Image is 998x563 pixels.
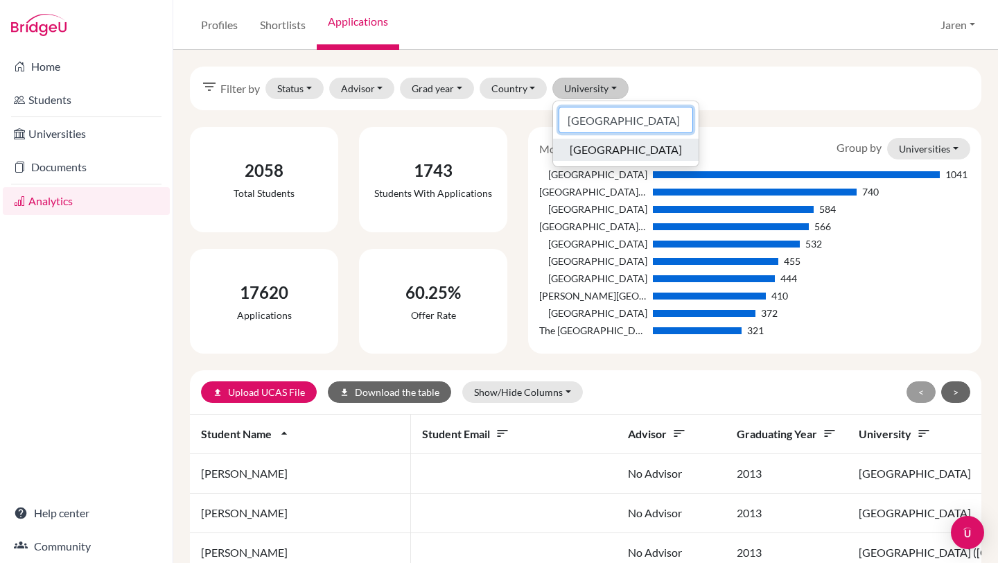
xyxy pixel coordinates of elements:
[945,167,968,182] div: 1041
[201,427,291,440] span: Student name
[374,186,492,200] div: Students with applications
[539,184,647,199] div: [GEOGRAPHIC_DATA] ([GEOGRAPHIC_DATA])
[237,308,292,322] div: Applications
[726,454,848,494] td: 2013
[747,323,764,338] div: 321
[3,86,170,114] a: Students
[190,494,411,533] td: [PERSON_NAME]
[539,236,647,251] div: [GEOGRAPHIC_DATA]
[859,427,931,440] span: University
[559,107,693,133] input: Search
[552,101,699,167] div: University
[3,499,170,527] a: Help center
[201,78,218,95] i: filter_list
[3,187,170,215] a: Analytics
[539,219,647,234] div: [GEOGRAPHIC_DATA], [GEOGRAPHIC_DATA]
[11,14,67,36] img: Bridge-U
[771,288,788,303] div: 410
[628,427,686,440] span: Advisor
[329,78,395,99] button: Advisor
[761,306,778,320] div: 372
[496,426,509,440] i: sort
[328,381,451,403] button: downloadDownload the table
[552,78,629,99] button: University
[887,138,970,159] button: Universities
[3,532,170,560] a: Community
[539,271,647,286] div: [GEOGRAPHIC_DATA]
[784,254,800,268] div: 455
[374,158,492,183] div: 1743
[819,202,836,216] div: 584
[277,426,291,440] i: arrow_drop_up
[814,219,831,234] div: 566
[190,454,411,494] td: [PERSON_NAME]
[539,288,647,303] div: [PERSON_NAME][GEOGRAPHIC_DATA]
[951,516,984,549] div: Open Intercom Messenger
[726,494,848,533] td: 2013
[405,308,461,322] div: Offer rate
[539,202,647,216] div: [GEOGRAPHIC_DATA]
[941,381,970,403] button: >
[529,141,613,157] div: Most applied
[823,426,837,440] i: sort
[780,271,797,286] div: 444
[220,80,260,97] span: Filter by
[265,78,324,99] button: Status
[826,138,981,159] div: Group by
[462,381,583,403] button: Show/Hide Columns
[234,186,295,200] div: Total students
[539,306,647,320] div: [GEOGRAPHIC_DATA]
[907,381,936,403] button: <
[237,280,292,305] div: 17620
[3,120,170,148] a: Universities
[3,153,170,181] a: Documents
[539,167,647,182] div: [GEOGRAPHIC_DATA]
[917,426,931,440] i: sort
[617,494,726,533] td: No Advisor
[405,280,461,305] div: 60.25%
[3,53,170,80] a: Home
[570,141,682,158] span: [GEOGRAPHIC_DATA]
[672,426,686,440] i: sort
[201,381,317,403] a: uploadUpload UCAS File
[539,254,647,268] div: [GEOGRAPHIC_DATA]
[422,427,509,440] span: Student email
[213,388,222,397] i: upload
[539,323,647,338] div: The [GEOGRAPHIC_DATA]
[234,158,295,183] div: 2058
[862,184,879,199] div: 740
[553,139,699,161] button: [GEOGRAPHIC_DATA]
[400,78,474,99] button: Grad year
[805,236,822,251] div: 532
[737,427,837,440] span: Graduating year
[480,78,548,99] button: Country
[340,388,349,397] i: download
[934,12,981,38] button: Jaren
[617,454,726,494] td: No Advisor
